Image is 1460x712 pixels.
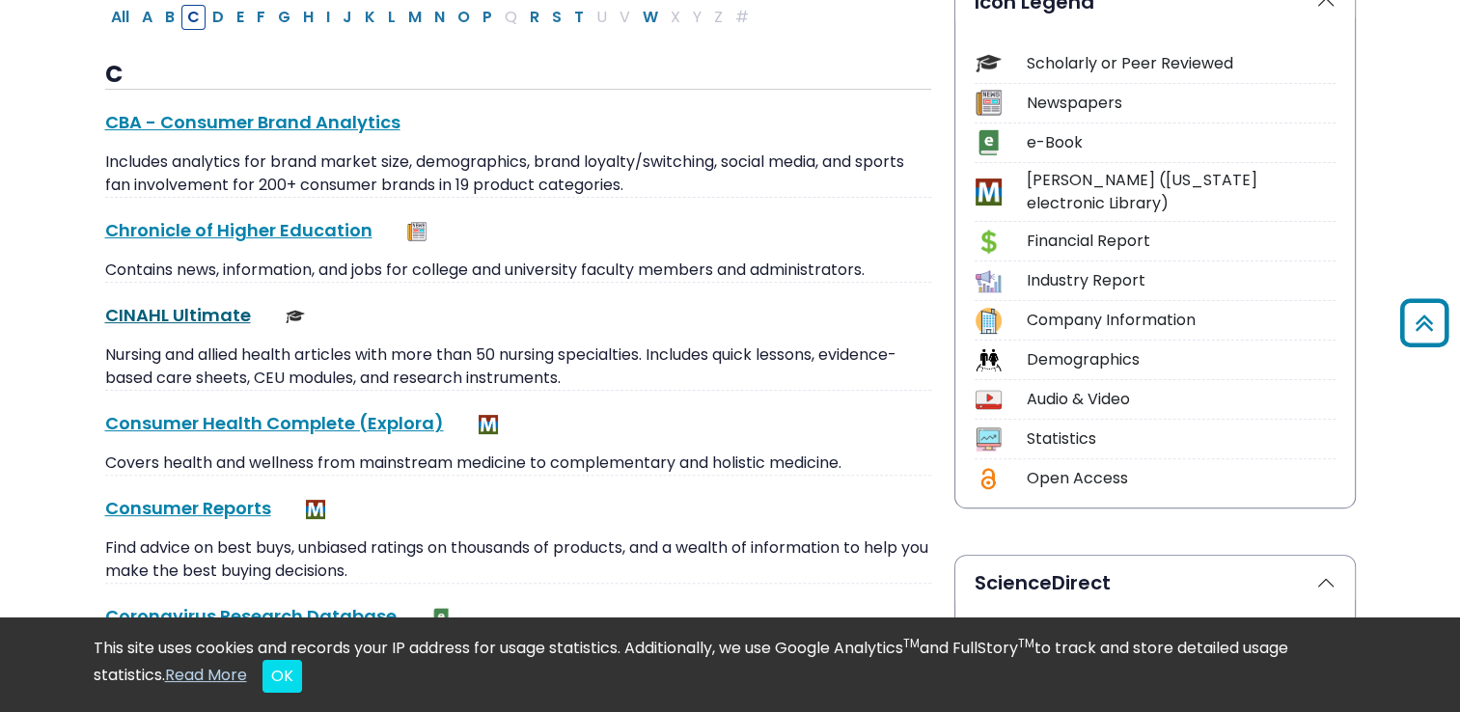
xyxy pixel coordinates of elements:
img: MeL (Michigan electronic Library) [479,415,498,434]
h3: C [105,61,931,90]
img: Icon Demographics [976,347,1002,373]
img: Icon Company Information [976,308,1002,334]
img: Icon Newspapers [976,90,1002,116]
button: Filter Results J [337,5,358,30]
button: Filter Results P [477,5,498,30]
sup: TM [1018,635,1034,651]
button: ScienceDirect [955,556,1355,610]
div: Industry Report [1027,269,1336,292]
img: Icon Open Access [977,466,1001,492]
button: Filter Results E [231,5,250,30]
div: Open Access [1027,467,1336,490]
button: Filter Results I [320,5,336,30]
a: Coronavirus Research Database [105,604,397,628]
button: Filter Results A [136,5,158,30]
button: Filter Results B [159,5,180,30]
button: All [105,5,135,30]
img: e-Book [431,608,451,627]
button: Filter Results T [568,5,590,30]
button: Filter Results O [452,5,476,30]
p: Find advice on best buys, unbiased ratings on thousands of products, and a wealth of information ... [105,536,931,583]
p: Nursing and allied health articles with more than 50 nursing specialties. Includes quick lessons,... [105,343,931,390]
div: Statistics [1027,427,1336,451]
div: Alpha-list to filter by first letter of database name [105,5,757,27]
button: Filter Results F [251,5,271,30]
img: Icon Statistics [976,426,1002,452]
button: Filter Results K [359,5,381,30]
div: Financial Report [1027,230,1336,253]
button: Filter Results D [207,5,230,30]
div: Scholarly or Peer Reviewed [1027,52,1336,75]
img: Icon Industry Report [976,268,1002,294]
img: Newspapers [407,222,427,241]
button: Filter Results N [428,5,451,30]
button: Filter Results G [272,5,296,30]
a: CINAHL Ultimate [105,303,251,327]
img: Icon MeL (Michigan electronic Library) [976,178,1002,205]
p: Covers health and wellness from mainstream medicine to complementary and holistic medicine. [105,452,931,475]
div: This site uses cookies and records your IP address for usage statistics. Additionally, we use Goo... [94,637,1367,693]
button: Filter Results W [637,5,664,30]
button: Close [262,660,302,693]
div: Company Information [1027,309,1336,332]
button: Filter Results H [297,5,319,30]
div: Audio & Video [1027,388,1336,411]
div: e-Book [1027,131,1336,154]
a: Consumer Reports [105,496,271,520]
button: Filter Results M [402,5,427,30]
img: Icon Audio & Video [976,387,1002,413]
sup: TM [903,635,920,651]
p: Contains news, information, and jobs for college and university faculty members and administrators. [105,259,931,282]
a: CBA - Consumer Brand Analytics [105,110,400,134]
p: Includes analytics for brand market size, demographics, brand loyalty/switching, social media, an... [105,151,931,197]
div: [PERSON_NAME] ([US_STATE] electronic Library) [1027,169,1336,215]
a: Read More [165,664,247,686]
button: Filter Results S [546,5,567,30]
img: Icon Financial Report [976,229,1002,255]
a: Back to Top [1393,308,1455,340]
img: MeL (Michigan electronic Library) [306,500,325,519]
img: Scholarly or Peer Reviewed [286,307,305,326]
a: Chronicle of Higher Education [105,218,372,242]
img: Icon Scholarly or Peer Reviewed [976,50,1002,76]
button: Filter Results L [382,5,401,30]
img: Icon e-Book [976,129,1002,155]
button: Filter Results C [181,5,206,30]
button: Filter Results R [524,5,545,30]
div: Demographics [1027,348,1336,371]
div: Newspapers [1027,92,1336,115]
a: Consumer Health Complete (Explora) [105,411,444,435]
